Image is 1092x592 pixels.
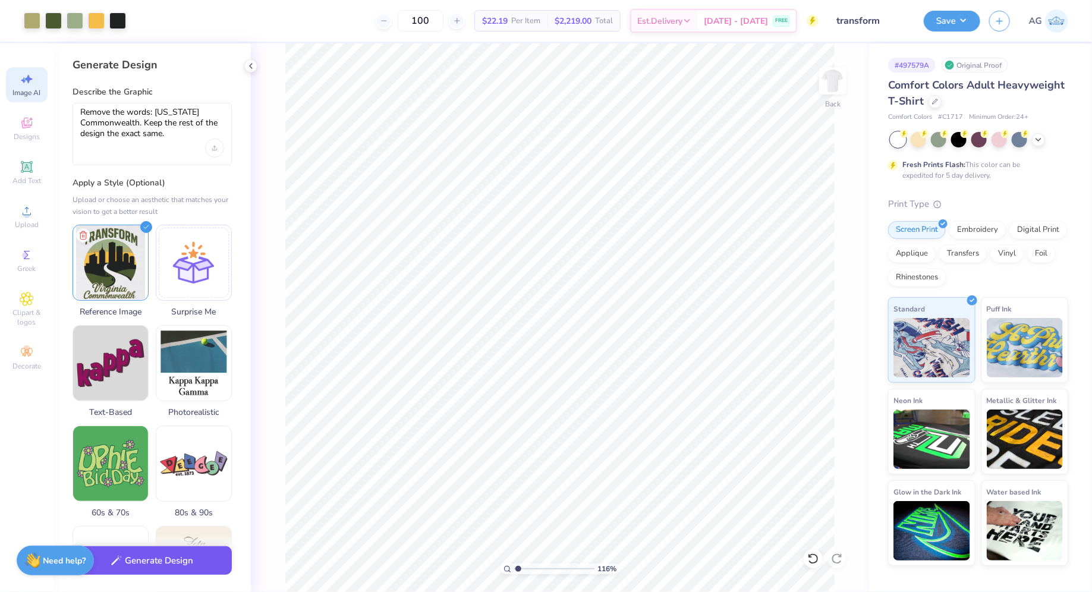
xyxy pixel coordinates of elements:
div: Screen Print [888,221,946,239]
img: Text-Based [73,326,148,401]
img: Standard [893,318,970,377]
div: Back [825,99,841,109]
span: 60s & 70s [73,506,149,519]
span: Total [595,15,613,27]
span: Reference Image [73,306,149,318]
img: Puff Ink [987,318,1063,377]
span: $2,219.00 [555,15,591,27]
span: Upload [15,220,39,229]
span: # C1717 [938,112,963,122]
img: Photorealistic [156,326,231,401]
div: Embroidery [949,221,1006,239]
div: Rhinestones [888,269,946,286]
strong: Need help? [43,555,86,566]
span: Surprise Me [156,306,232,318]
div: Original Proof [942,58,1008,73]
span: Clipart & logos [6,308,48,327]
span: Est. Delivery [637,15,682,27]
span: Comfort Colors [888,112,932,122]
img: Metallic & Glitter Ink [987,410,1063,469]
img: 80s & 90s [156,426,231,501]
span: Decorate [12,361,41,371]
span: Water based Ink [987,486,1041,498]
input: – – [397,10,443,32]
img: Back [821,69,845,93]
span: 80s & 90s [156,506,232,519]
img: Water based Ink [987,501,1063,560]
div: Foil [1027,245,1055,263]
label: Apply a Style (Optional) [73,177,232,189]
span: Greek [18,264,36,273]
span: Designs [14,132,40,141]
button: Generate Design [73,546,232,575]
div: Print Type [888,197,1068,211]
label: Describe the Graphic [73,86,232,98]
div: Upload or choose an aesthetic that matches your vision to get a better result [73,194,232,218]
span: Comfort Colors Adult Heavyweight T-Shirt [888,78,1065,108]
input: Untitled Design [827,9,915,33]
textarea: Remove the words: [US_STATE] Commonwealth. Keep the rest of the design the exact same. [80,107,224,139]
div: Upload image [205,138,224,158]
span: FREE [775,17,788,25]
button: Save [924,11,980,32]
span: Per Item [511,15,540,27]
img: Glow in the Dark Ink [893,501,970,560]
span: Glow in the Dark Ink [893,486,961,498]
span: Minimum Order: 24 + [969,112,1028,122]
span: Text-Based [73,406,149,418]
span: Add Text [12,176,41,185]
span: Puff Ink [987,303,1012,315]
img: Aerin Glenn [1045,10,1068,33]
span: [DATE] - [DATE] [704,15,768,27]
span: Standard [893,303,925,315]
span: Neon Ink [893,394,923,407]
div: Generate Design [73,58,232,72]
div: Transfers [939,245,987,263]
span: AG [1029,14,1042,28]
strong: Fresh Prints Flash: [902,160,965,169]
img: Upload reference [73,225,148,300]
span: Metallic & Glitter Ink [987,394,1057,407]
div: Applique [888,245,936,263]
span: Image AI [13,88,41,97]
span: 116 % [597,563,616,574]
div: This color can be expedited for 5 day delivery. [902,159,1049,181]
div: # 497579A [888,58,936,73]
img: Neon Ink [893,410,970,469]
a: AG [1029,10,1068,33]
div: Digital Print [1009,221,1067,239]
span: Photorealistic [156,406,232,418]
span: $22.19 [482,15,508,27]
div: Vinyl [990,245,1024,263]
img: 60s & 70s [73,426,148,501]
